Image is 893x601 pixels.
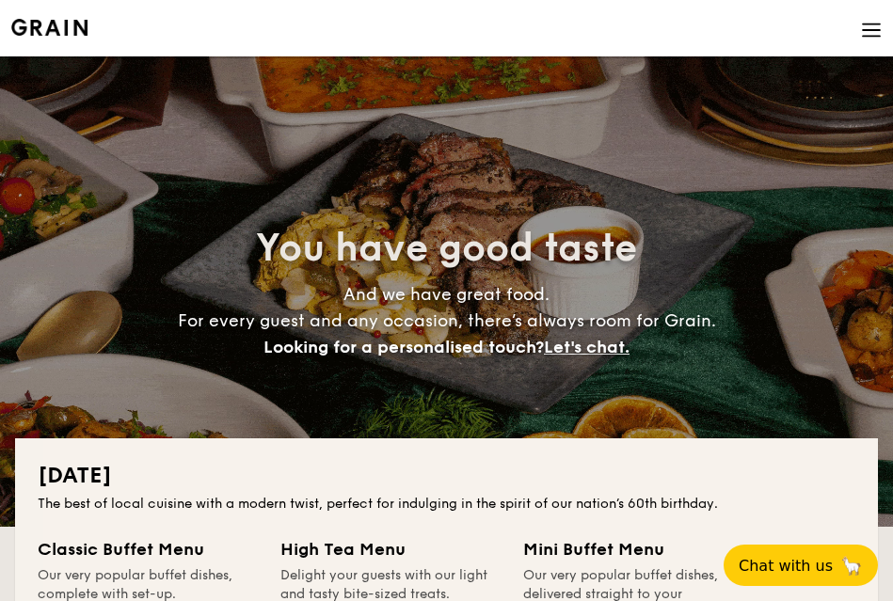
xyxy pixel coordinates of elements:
div: High Tea Menu [280,536,501,562]
img: icon-hamburger-menu.db5d7e83.svg [861,20,882,40]
div: Classic Buffet Menu [38,536,258,562]
div: The best of local cuisine with a modern twist, perfect for indulging in the spirit of our nation’... [38,495,855,514]
span: And we have great food. For every guest and any occasion, there’s always room for Grain. [178,284,716,357]
span: 🦙 [840,555,863,577]
span: Let's chat. [544,337,630,357]
div: Mini Buffet Menu [523,536,743,562]
button: Chat with us🦙 [724,545,878,586]
span: You have good taste [256,226,637,271]
span: Chat with us [739,557,833,575]
img: Grain [11,19,88,36]
h2: [DATE] [38,461,855,491]
span: Looking for a personalised touch? [263,337,544,357]
a: Logotype [11,19,88,36]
